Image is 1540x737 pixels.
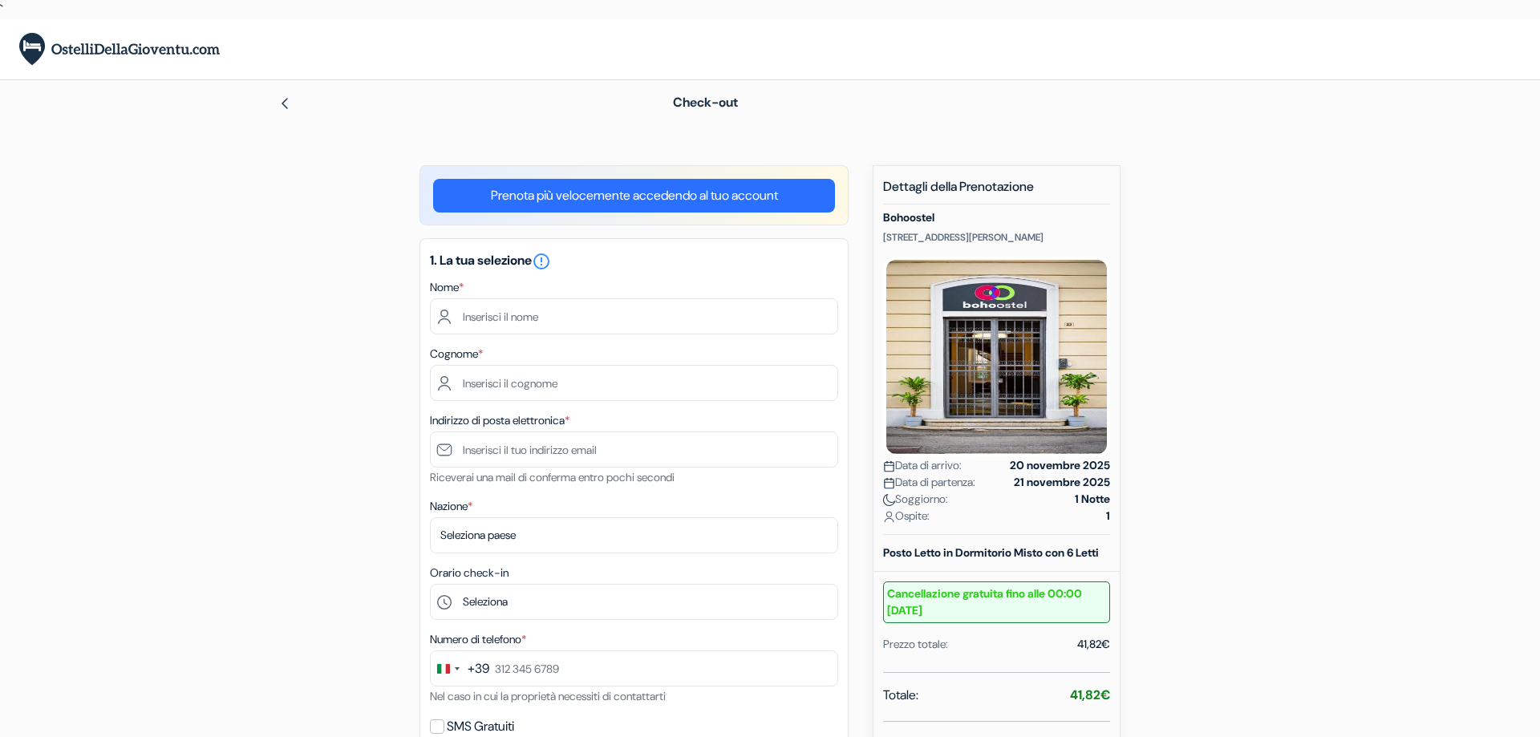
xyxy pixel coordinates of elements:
small: Cancellazione gratuita fino alle 00:00 [DATE] [883,581,1110,623]
input: 312 345 6789 [430,650,838,686]
strong: 20 novembre 2025 [1010,457,1110,474]
input: Inserisci il cognome [430,365,838,401]
strong: 41,82€ [1070,686,1110,703]
b: Posto Letto in Dormitorio Misto con 6 Letti [883,545,1099,560]
label: Cognome [430,346,483,362]
input: Inserisci il tuo indirizzo email [430,431,838,468]
label: Nome [430,279,464,296]
img: calendar.svg [883,460,895,472]
strong: 1 [1106,508,1110,524]
h5: 1. La tua selezione [430,252,838,271]
input: Inserisci il nome [430,298,838,334]
img: calendar.svg [883,477,895,489]
span: Totale: [883,686,918,705]
strong: 1 Notte [1075,491,1110,508]
i: error_outline [532,252,551,271]
h5: Dettagli della Prenotazione [883,179,1110,204]
span: Data di partenza: [883,474,975,491]
span: Ospite: [883,508,930,524]
small: Nel caso in cui la proprietà necessiti di contattarti [430,689,666,703]
div: Prezzo totale: [883,636,948,653]
label: Nazione [430,498,472,515]
img: left_arrow.svg [278,97,291,110]
img: user_icon.svg [883,511,895,523]
div: 41,82€ [1077,636,1110,653]
label: Orario check-in [430,565,509,581]
span: Check-out [673,94,738,111]
p: [STREET_ADDRESS][PERSON_NAME] [883,231,1110,244]
a: Prenota più velocemente accedendo al tuo account [433,179,835,213]
small: Riceverai una mail di conferma entro pochi secondi [430,470,675,484]
button: Change country, selected Italy (+39) [431,651,489,686]
label: Indirizzo di posta elettronica [430,412,569,429]
span: Data di arrivo: [883,457,962,474]
div: +39 [468,659,489,678]
img: moon.svg [883,494,895,506]
span: Soggiorno: [883,491,948,508]
a: error_outline [532,252,551,269]
img: OstelliDellaGioventu.com [19,33,220,66]
h5: Bohoostel [883,211,1110,225]
label: Numero di telefono [430,631,526,648]
strong: 21 novembre 2025 [1014,474,1110,491]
